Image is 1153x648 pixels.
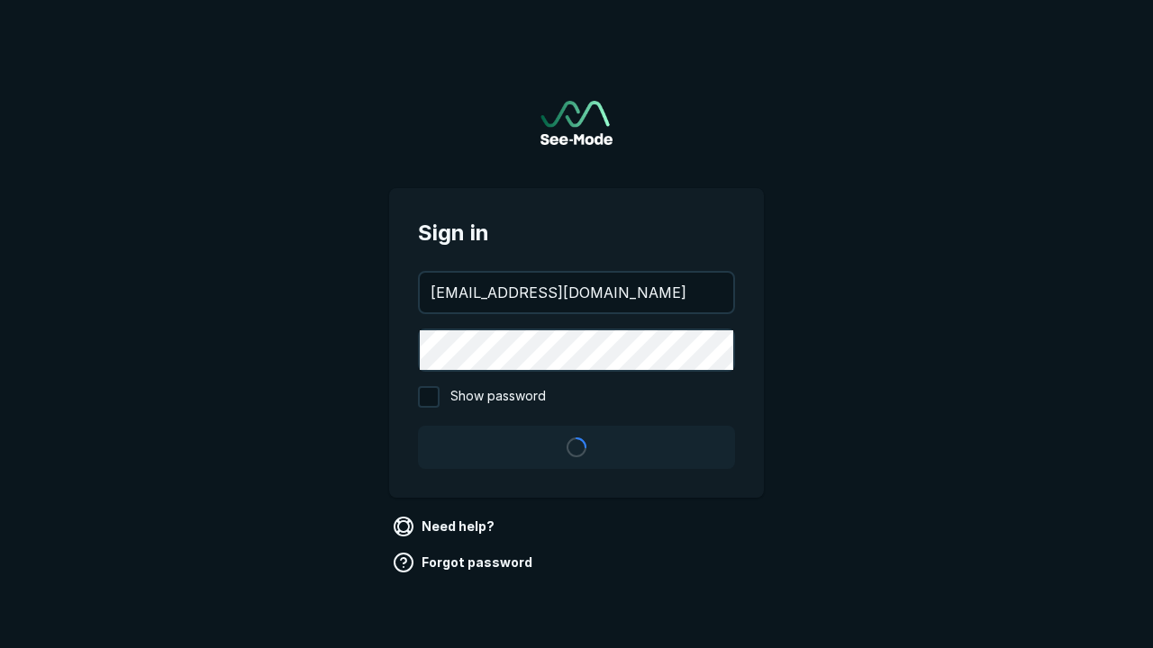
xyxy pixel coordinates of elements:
span: Show password [450,386,546,408]
input: your@email.com [420,273,733,312]
a: Go to sign in [540,101,613,145]
img: See-Mode Logo [540,101,613,145]
span: Sign in [418,217,735,249]
a: Need help? [389,512,502,541]
a: Forgot password [389,548,540,577]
